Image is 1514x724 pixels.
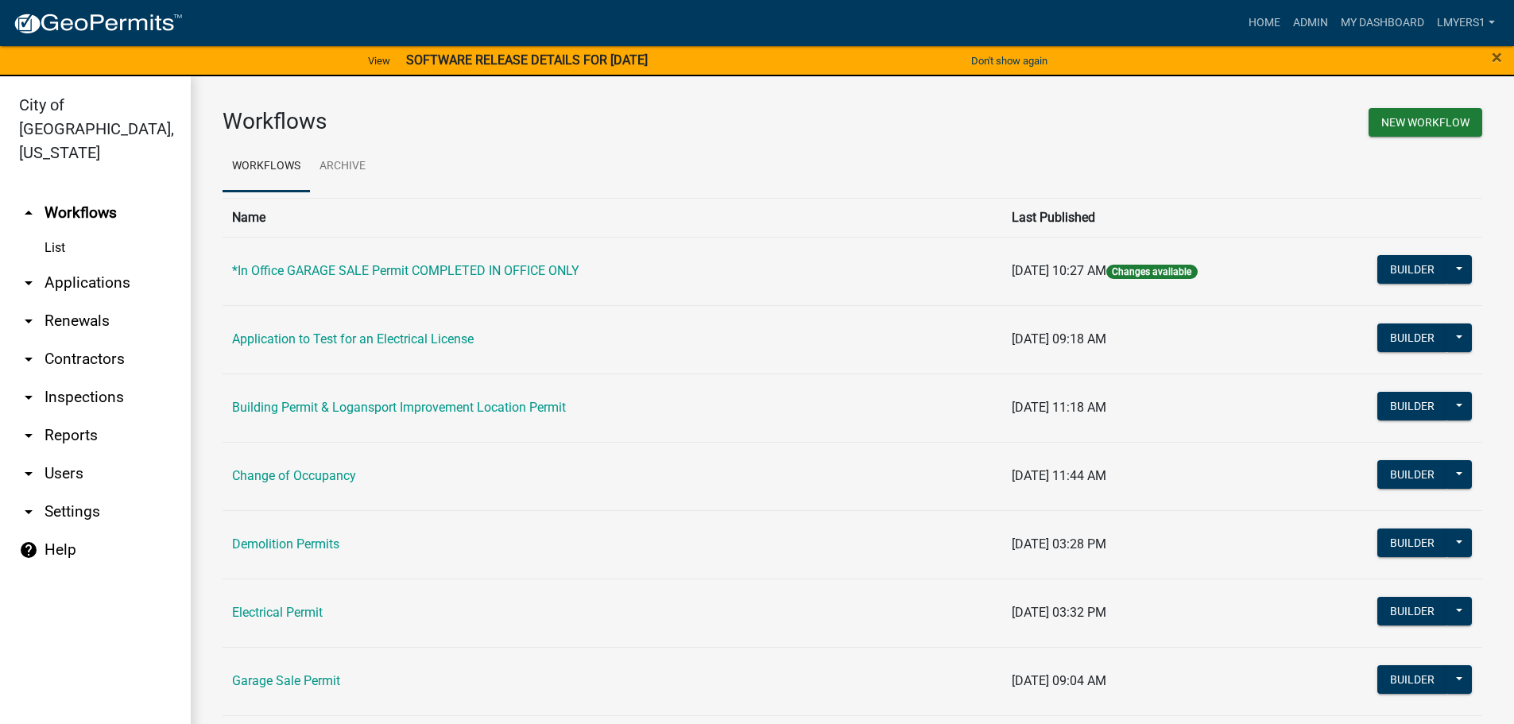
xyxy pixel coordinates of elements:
[19,350,38,369] i: arrow_drop_down
[1012,536,1106,552] span: [DATE] 03:28 PM
[19,312,38,331] i: arrow_drop_down
[232,468,356,483] a: Change of Occupancy
[1242,8,1287,38] a: Home
[1377,323,1447,352] button: Builder
[19,388,38,407] i: arrow_drop_down
[19,464,38,483] i: arrow_drop_down
[1012,400,1106,415] span: [DATE] 11:18 AM
[1377,528,1447,557] button: Builder
[232,400,566,415] a: Building Permit & Logansport Improvement Location Permit
[1012,605,1106,620] span: [DATE] 03:32 PM
[1287,8,1334,38] a: Admin
[1334,8,1431,38] a: My Dashboard
[1377,597,1447,625] button: Builder
[1012,263,1106,278] span: [DATE] 10:27 AM
[1377,392,1447,420] button: Builder
[19,540,38,559] i: help
[1012,468,1106,483] span: [DATE] 11:44 AM
[232,536,339,552] a: Demolition Permits
[232,605,323,620] a: Electrical Permit
[310,141,375,192] a: Archive
[223,108,841,135] h3: Workflows
[1002,198,1309,237] th: Last Published
[1012,331,1106,347] span: [DATE] 09:18 AM
[362,48,397,74] a: View
[1377,665,1447,694] button: Builder
[1377,460,1447,489] button: Builder
[223,141,310,192] a: Workflows
[232,673,340,688] a: Garage Sale Permit
[19,273,38,292] i: arrow_drop_down
[232,263,579,278] a: *In Office GARAGE SALE Permit COMPLETED IN OFFICE ONLY
[223,198,1002,237] th: Name
[1106,265,1197,279] span: Changes available
[1369,108,1482,137] button: New Workflow
[1377,255,1447,284] button: Builder
[965,48,1054,74] button: Don't show again
[19,426,38,445] i: arrow_drop_down
[232,331,474,347] a: Application to Test for an Electrical License
[19,502,38,521] i: arrow_drop_down
[1492,46,1502,68] span: ×
[1492,48,1502,67] button: Close
[19,203,38,223] i: arrow_drop_up
[1431,8,1501,38] a: lmyers1
[406,52,648,68] strong: SOFTWARE RELEASE DETAILS FOR [DATE]
[1012,673,1106,688] span: [DATE] 09:04 AM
